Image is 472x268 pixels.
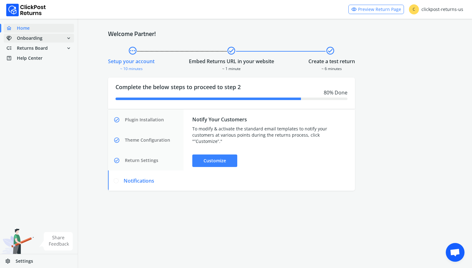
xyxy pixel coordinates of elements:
[351,5,357,14] span: visibility
[17,25,30,31] span: Home
[17,55,42,61] span: Help Center
[6,34,17,43] span: handshake
[114,114,124,126] span: check_circle
[189,58,274,65] div: Embed Returns URL in your website
[192,154,237,167] div: Customize
[409,4,463,14] div: clickpost-returns-us
[308,58,355,65] div: Create a test return
[192,116,346,123] div: Notify Your Customers
[124,177,154,185] span: Notifications
[125,117,164,123] span: Plugin Installation
[116,89,347,96] div: 80 % Done
[108,30,442,38] h4: Welcome Partner!
[6,44,17,53] span: low_priority
[125,157,158,164] span: Return Settings
[17,35,42,41] span: Onboarding
[5,257,16,265] span: settings
[6,24,17,33] span: home
[189,65,274,71] div: ~ 1 minute
[108,78,355,109] div: Complete the below steps to proceed to step 2
[17,45,48,51] span: Returns Board
[128,45,137,56] span: pending
[409,4,419,14] span: C
[108,58,155,65] div: Setup your account
[6,4,46,16] img: Logo
[114,134,124,146] span: check_circle
[66,34,71,43] span: expand_more
[4,54,74,63] a: help_centerHelp Center
[125,137,170,143] span: Theme Configuration
[114,154,124,167] span: check_circle
[66,44,71,53] span: expand_more
[16,258,33,264] span: Settings
[108,65,155,71] div: ~ 10 minutes
[446,243,465,262] div: Open chat
[6,54,17,63] span: help_center
[4,24,74,33] a: homeHome
[192,126,346,144] div: To modify & activate the standard email templates to notify your customers at various points duri...
[348,5,404,14] a: visibilityPreview Return Page
[39,232,73,250] img: share feedback
[326,45,335,56] span: check_circle
[227,45,236,56] span: check_circle
[308,65,355,71] div: ~ 6 minutes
